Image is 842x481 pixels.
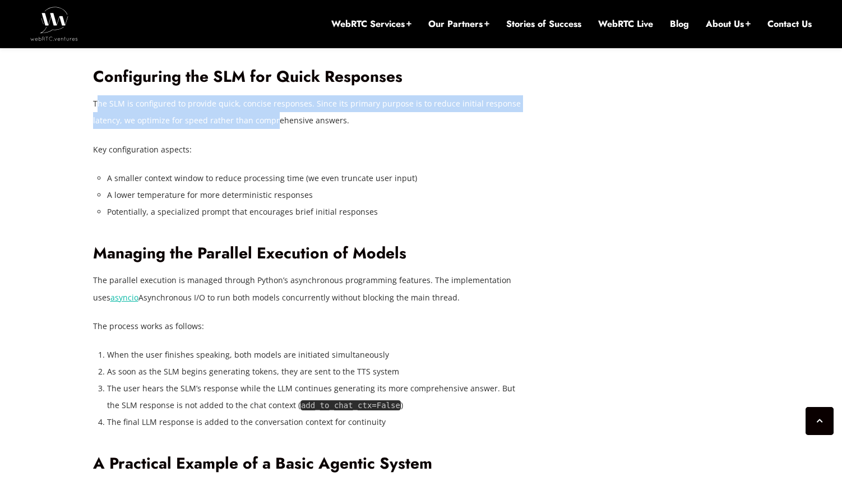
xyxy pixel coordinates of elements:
h2: A Practical Example of a Basic Agentic System [93,454,525,474]
a: Stories of Success [506,18,581,30]
li: The user hears the SLM’s response while the LLM continues generating its more comprehensive answe... [107,380,525,414]
li: The final LLM response is added to the conversation context for continuity [107,414,525,431]
li: A smaller context window to reduce processing time (we even truncate user input) [107,170,525,187]
a: Blog [670,18,689,30]
h2: Managing the Parallel Execution of Models [93,244,525,263]
p: Key configuration aspects: [93,141,525,158]
a: Our Partners [428,18,489,30]
li: As soon as the SLM begins generating tokens, they are sent to the TTS system [107,363,525,380]
li: When the user finishes speaking, both models are initiated simultaneously [107,346,525,363]
p: The process works as follows: [93,318,525,335]
li: Potentially, a specialized prompt that encourages brief initial responses [107,203,525,220]
a: Contact Us [767,18,812,30]
p: The SLM is configured to provide quick, concise responses. Since its primary purpose is to reduce... [93,95,525,129]
a: WebRTC Live [598,18,653,30]
li: A lower temperature for more deterministic responses [107,187,525,203]
a: About Us [706,18,751,30]
img: WebRTC.ventures [30,7,78,40]
a: asyncio [110,292,138,303]
code: add_to_chat_ctx=False [300,400,401,411]
a: WebRTC Services [331,18,411,30]
p: The parallel execution is managed through Python’s asynchronous programming features. The impleme... [93,272,525,306]
h2: Configuring the SLM for Quick Responses [93,67,525,87]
